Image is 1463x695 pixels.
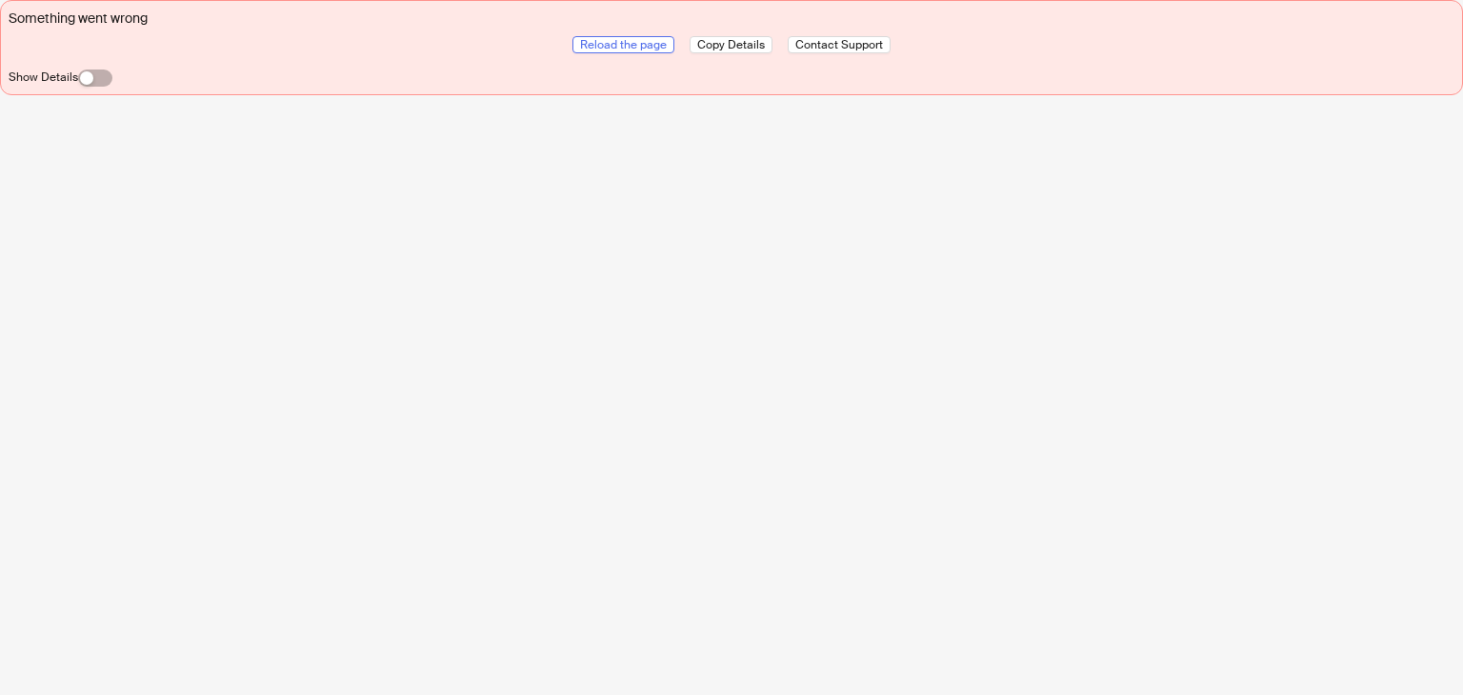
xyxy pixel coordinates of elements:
[788,36,891,53] button: Contact Support
[580,37,667,52] span: Reload the page
[9,69,78,85] label: Show Details
[697,37,765,52] span: Copy Details
[572,36,674,53] button: Reload the page
[795,37,883,52] span: Contact Support
[9,9,1454,29] div: Something went wrong
[690,36,772,53] button: Copy Details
